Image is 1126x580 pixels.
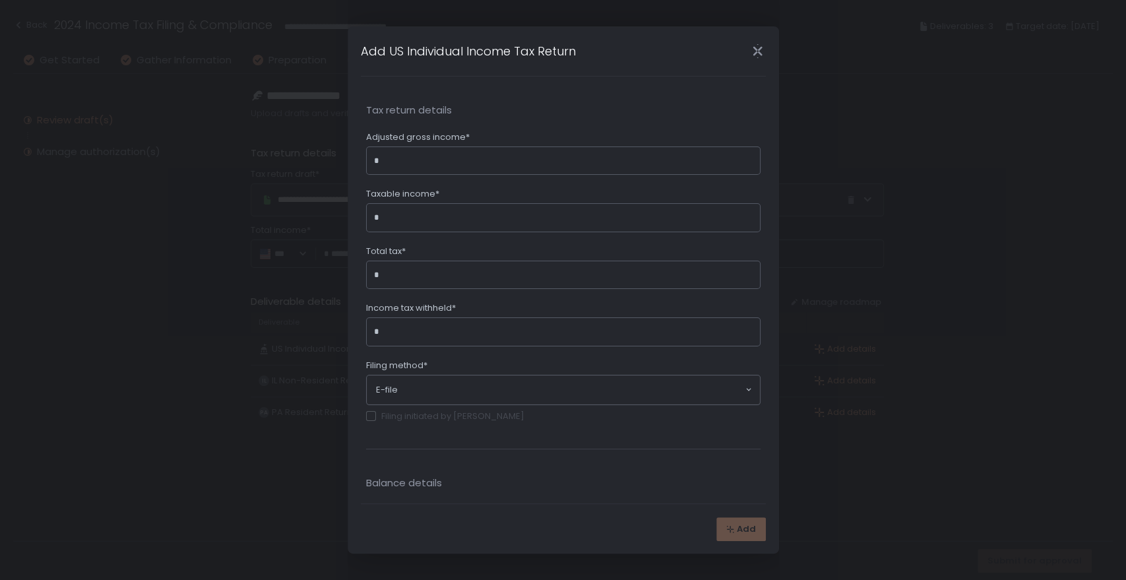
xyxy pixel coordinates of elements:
span: Taxable income* [366,188,439,200]
span: Adjusted gross income* [366,131,470,143]
h1: Add US Individual Income Tax Return [361,42,576,60]
div: Close [737,44,779,59]
input: Search for option [398,383,744,397]
span: Income tax withheld* [366,302,456,314]
span: Total tax* [366,245,406,257]
span: E-file [376,384,398,396]
div: Search for option [367,375,760,404]
span: Balance details [366,476,761,491]
span: Filing method* [366,360,427,371]
span: Tax return details [366,103,761,118]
